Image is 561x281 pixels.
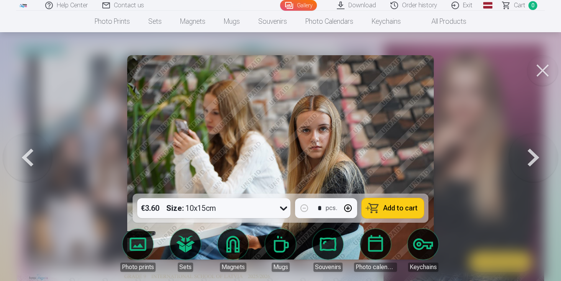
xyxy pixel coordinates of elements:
font: Mugs [224,17,240,25]
font: Cart [514,2,525,9]
font: Gallery [297,2,312,8]
font: Magnets [180,17,205,25]
font: Download [348,2,376,9]
a: Photo prints [116,229,159,272]
font: pcs. [326,204,337,212]
a: Souvenirs [307,229,349,272]
a: All products [410,11,476,32]
a: Mugs [259,229,302,272]
font: Help Center [57,2,88,9]
font: All products [431,17,466,25]
font: Souvenirs [258,17,287,25]
a: Magnets [212,229,254,272]
font: Mugs [273,263,288,271]
font: Photo prints [122,263,154,271]
font: Exit [463,2,472,9]
font: Photo prints [95,17,130,25]
font: Add to cart [383,204,418,212]
a: Magnets [171,11,215,32]
a: Photo calendars [354,229,397,272]
a: Sets [139,11,171,32]
font: €3.60 [141,204,159,213]
font: Sets [148,17,162,25]
font: Order history [402,2,437,9]
font: Sets [179,263,192,271]
a: Mugs [215,11,249,32]
a: Photo prints [85,11,139,32]
a: Keychains [402,229,445,272]
font: : [182,204,184,213]
a: Keychains [363,11,410,32]
font: 0 [531,2,535,8]
font: Photo calendars [356,263,399,271]
a: Sets [164,229,207,272]
font: Photo calendars [305,17,353,25]
font: Magnets [221,263,245,271]
a: Photo calendars [296,11,363,32]
button: Add to cart [362,198,424,218]
font: 10x15cm [185,204,216,213]
font: Keychains [372,17,401,25]
font: Souvenirs [315,263,341,271]
a: Souvenirs [249,11,296,32]
img: /fa1 [19,3,28,8]
font: Size [166,204,182,213]
font: Keychains [410,263,437,271]
font: Contact us [114,2,144,9]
